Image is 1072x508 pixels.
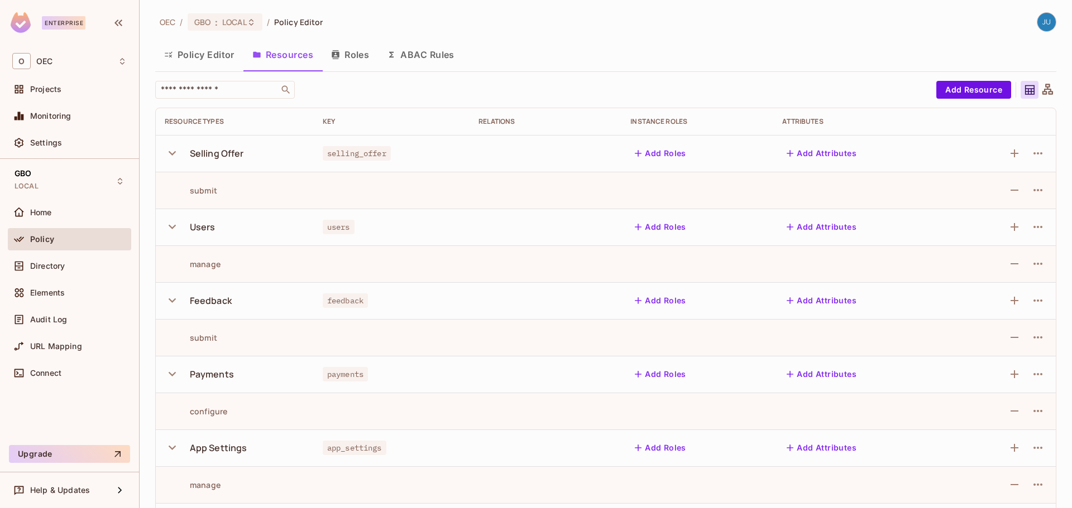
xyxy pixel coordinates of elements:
button: Add Roles [630,292,691,309]
button: Policy Editor [155,41,243,69]
span: Audit Log [30,315,67,324]
span: Elements [30,288,65,297]
span: O [12,53,31,69]
button: Add Resource [936,81,1011,99]
div: Feedback [190,294,232,307]
div: configure [165,406,227,417]
span: Connect [30,369,61,378]
div: manage [165,259,221,269]
div: Key [323,117,461,126]
span: GBO [15,169,31,178]
button: Add Attributes [782,144,861,162]
span: feedback [323,293,368,308]
div: App Settings [190,442,247,454]
span: payments [323,367,368,381]
img: justin.king@oeconnection.com [1037,13,1056,31]
button: Add Roles [630,218,691,236]
div: Relations [478,117,612,126]
button: Upgrade [9,445,130,463]
button: Add Attributes [782,218,861,236]
span: Settings [30,138,62,147]
span: GBO [194,17,210,27]
div: Enterprise [42,16,85,30]
li: / [180,17,183,27]
span: LOCAL [222,17,247,27]
span: Directory [30,262,65,270]
button: Roles [322,41,378,69]
div: submit [165,332,217,343]
span: app_settings [323,441,386,455]
span: LOCAL [15,182,39,191]
div: manage [165,480,221,490]
button: Add Roles [630,144,691,162]
span: : [214,18,218,27]
span: Projects [30,85,61,94]
div: Resource Types [165,117,305,126]
div: submit [165,185,217,196]
span: Workspace: OEC [36,57,52,66]
div: Selling Offer [190,147,244,159]
button: Add Attributes [782,292,861,309]
span: the active workspace [160,17,175,27]
button: Add Attributes [782,365,861,383]
span: Policy Editor [274,17,323,27]
button: Add Roles [630,439,691,457]
div: Users [190,221,216,233]
button: ABAC Rules [378,41,463,69]
button: Resources [243,41,322,69]
div: Instance roles [630,117,764,126]
span: URL Mapping [30,342,82,351]
img: SReyMgAAAABJRU5ErkJggg== [11,12,31,33]
span: selling_offer [323,146,391,161]
div: Attributes [782,117,939,126]
div: Payments [190,368,234,380]
li: / [267,17,270,27]
span: Home [30,208,52,217]
button: Add Attributes [782,439,861,457]
span: Help & Updates [30,486,90,495]
span: Policy [30,235,54,244]
span: Monitoring [30,112,71,120]
span: users [323,220,355,234]
button: Add Roles [630,365,691,383]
